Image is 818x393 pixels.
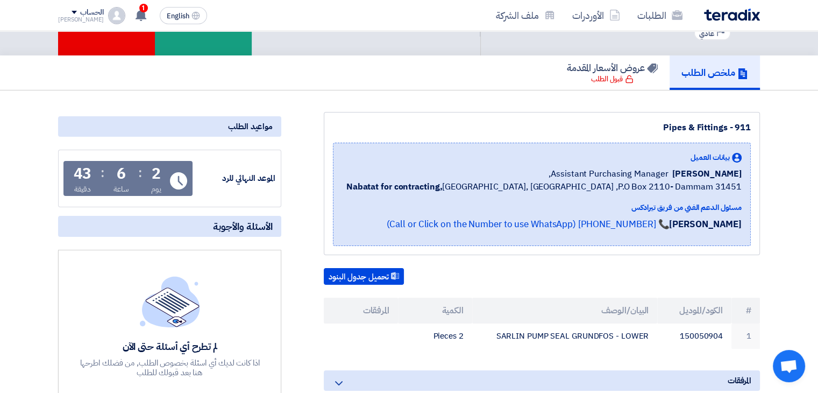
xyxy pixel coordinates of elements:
div: 6 [117,166,126,181]
div: 2 [152,166,161,181]
img: empty_state_list.svg [140,276,200,327]
span: [GEOGRAPHIC_DATA], [GEOGRAPHIC_DATA] ,P.O Box 2110- Dammam 31451 [346,180,742,193]
span: Assistant Purchasing Manager, [549,167,668,180]
div: اذا كانت لديك أي اسئلة بخصوص الطلب, من فضلك اطرحها هنا بعد قبولك للطلب [79,358,261,377]
span: بيانات العميل [691,152,730,163]
div: ساعة [113,184,129,195]
div: Pipes & Fittings - 911 [333,121,751,134]
span: عادي [699,29,714,39]
th: الكود/الموديل [657,298,731,324]
div: الحساب [80,8,103,17]
div: : [138,163,142,183]
img: profile_test.png [108,7,125,24]
div: الموعد النهائي للرد [195,172,275,185]
div: مواعيد الطلب [58,116,281,137]
img: Teradix logo [704,9,760,21]
div: يوم [151,184,161,195]
td: SARLIN PUMP SEAL GRUNDFOS - LOWER [472,324,658,349]
th: البيان/الوصف [472,298,658,324]
a: 📞 [PHONE_NUMBER] (Call or Click on the Number to use WhatsApp) [386,217,669,231]
div: 43 [74,166,92,181]
a: ملخص الطلب [670,55,760,90]
th: الكمية [398,298,472,324]
div: : [101,163,104,183]
div: قبول الطلب [591,74,634,85]
a: عروض الأسعار المقدمة قبول الطلب [555,55,670,90]
div: لم تطرح أي أسئلة حتى الآن [79,340,261,353]
h5: ملخص الطلب [681,66,748,79]
a: Open chat [773,350,805,382]
div: دقيقة [74,184,91,195]
span: English [167,12,189,20]
button: تحميل جدول البنود [324,268,404,285]
span: [PERSON_NAME] [672,167,742,180]
h5: عروض الأسعار المقدمة [567,61,658,74]
td: 150050904 [657,324,731,349]
span: 1 [139,4,148,12]
button: English [160,7,207,24]
b: Nabatat for contracting, [346,180,443,193]
div: مسئول الدعم الفني من فريق تيرادكس [346,202,742,213]
span: الأسئلة والأجوبة [213,220,273,233]
a: الطلبات [629,3,691,28]
th: المرفقات [324,298,398,324]
th: # [731,298,760,324]
td: 1 [731,324,760,349]
span: المرفقات [728,375,751,387]
a: الأوردرات [564,3,629,28]
td: 2 Pieces [398,324,472,349]
a: ملف الشركة [487,3,564,28]
strong: [PERSON_NAME] [669,217,742,231]
div: [PERSON_NAME] [58,17,104,23]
